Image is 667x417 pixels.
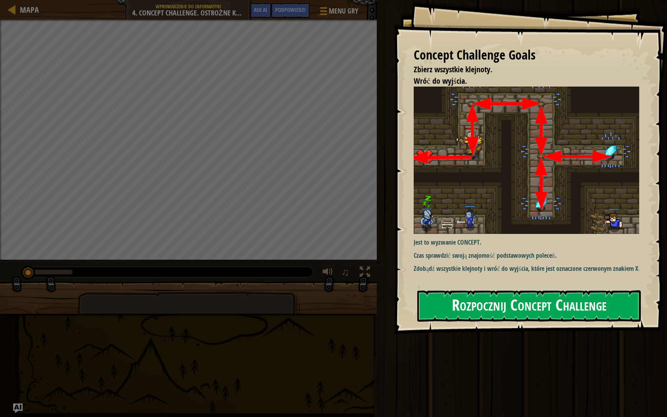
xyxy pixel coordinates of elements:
[404,64,637,75] li: Zbierz wszystkie klejnoty.
[404,75,637,87] li: Wróć do wyjścia.
[341,266,349,278] span: ♫
[414,238,645,247] p: Jest to wyzwanie CONCEPT.
[414,251,645,260] p: Czas sprawdzić swoją znajomość podstawowych poleceń.
[417,290,641,322] button: Rozpocznij Concept Challenge
[340,265,353,281] button: ♫
[414,64,492,75] span: Zbierz wszystkie klejnoty.
[275,6,306,14] span: Podpowiedzi
[20,4,39,15] span: Mapa
[414,87,645,234] img: First assesment
[13,403,23,413] button: Ask AI
[414,75,467,86] span: Wróć do wyjścia.
[254,6,267,14] span: Ask AI
[314,3,363,22] button: Menu gry
[329,6,358,16] span: Menu gry
[250,3,271,18] button: Ask AI
[357,265,373,281] button: Toggle fullscreen
[414,46,639,64] div: Concept Challenge Goals
[320,265,336,281] button: Dopasuj głośność
[414,264,645,273] p: Zdobądź wszystkie klejnoty i wróć do wyjścia, które jest oznaczone czerwonym znakiem X.
[16,4,39,15] a: Mapa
